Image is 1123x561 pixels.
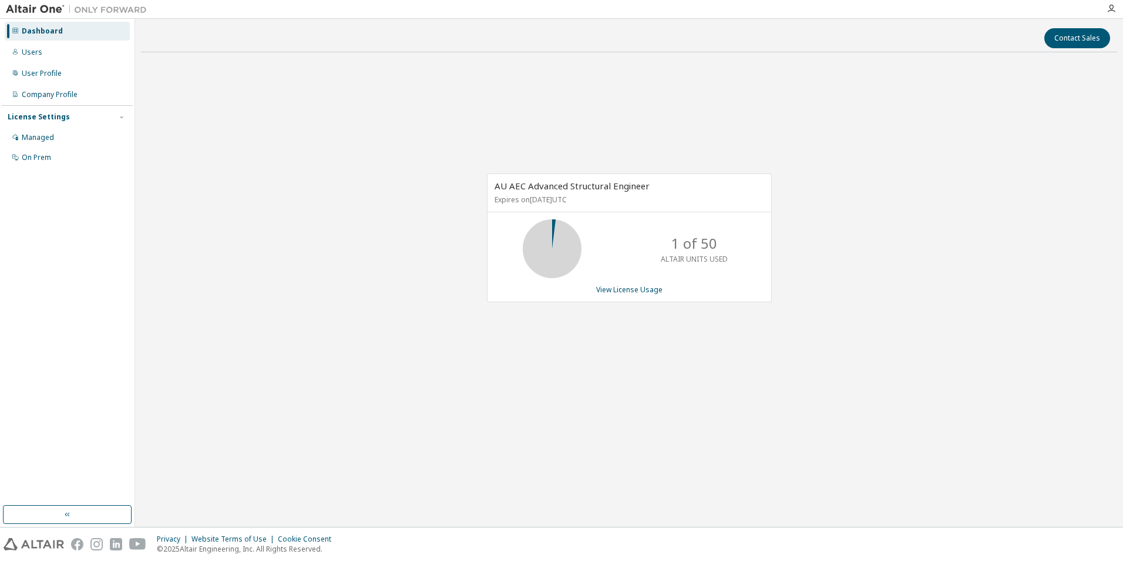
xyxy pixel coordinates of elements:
div: Company Profile [22,90,78,99]
a: View License Usage [596,285,663,295]
span: AU AEC Advanced Structural Engineer [495,180,650,192]
img: instagram.svg [90,538,103,550]
div: User Profile [22,69,62,78]
p: © 2025 Altair Engineering, Inc. All Rights Reserved. [157,544,338,554]
p: Expires on [DATE] UTC [495,195,761,205]
div: Dashboard [22,26,63,36]
img: youtube.svg [129,538,146,550]
div: On Prem [22,153,51,162]
img: altair_logo.svg [4,538,64,550]
p: ALTAIR UNITS USED [661,254,728,264]
img: facebook.svg [71,538,83,550]
div: Users [22,48,42,57]
div: Privacy [157,535,191,544]
div: Managed [22,133,54,142]
img: linkedin.svg [110,538,122,550]
button: Contact Sales [1044,28,1110,48]
div: Website Terms of Use [191,535,278,544]
div: Cookie Consent [278,535,338,544]
div: License Settings [8,112,70,122]
img: Altair One [6,4,153,15]
p: 1 of 50 [671,233,717,253]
